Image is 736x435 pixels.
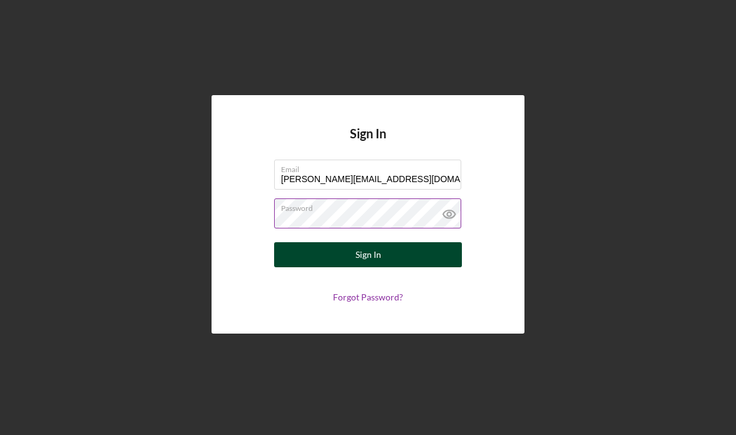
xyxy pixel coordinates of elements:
h4: Sign In [350,126,386,160]
label: Password [281,199,461,213]
label: Email [281,160,461,174]
button: Sign In [274,242,462,267]
a: Forgot Password? [333,292,403,302]
div: Sign In [355,242,381,267]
